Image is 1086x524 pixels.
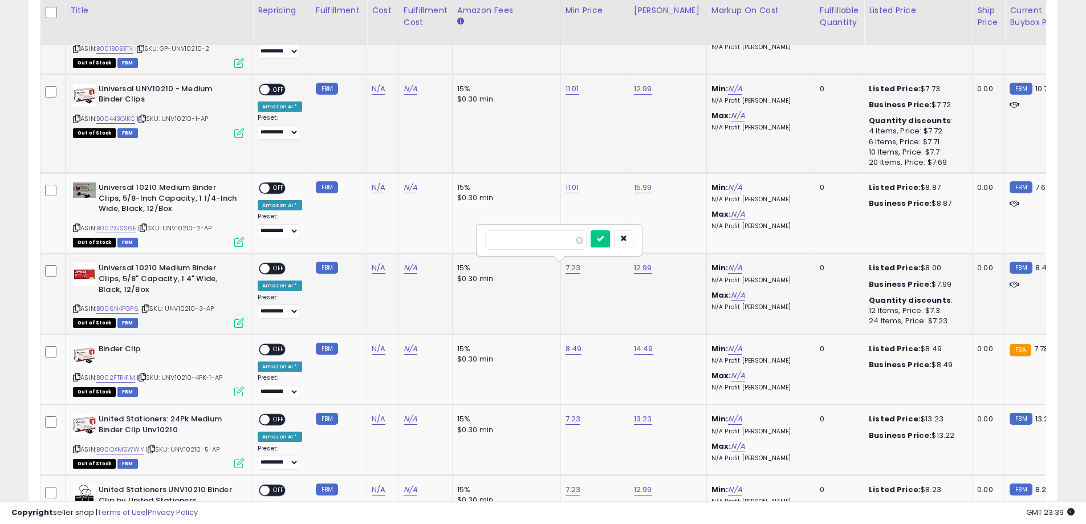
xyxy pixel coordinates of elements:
[457,414,552,424] div: 15%
[1010,344,1031,356] small: FBA
[1010,181,1032,193] small: FBM
[137,373,222,382] span: | SKU: UNV10210-4PK-1-AP
[711,5,810,17] div: Markup on Cost
[728,262,742,274] a: N/A
[728,83,742,95] a: N/A
[457,274,552,284] div: $0.30 min
[820,182,855,193] div: 0
[73,344,96,367] img: 31jGyelXjTL._SL40_.jpg
[731,441,745,452] a: N/A
[869,360,963,370] div: $8.49
[316,5,362,17] div: Fulfillment
[146,445,219,454] span: | SKU: UNV10210-5-AP
[634,5,702,17] div: [PERSON_NAME]
[73,182,96,198] img: 41sxRSmlmHL._SL40_.jpg
[634,83,652,95] a: 12.99
[11,507,198,518] div: seller snap | |
[977,485,996,495] div: 0.00
[1035,262,1052,273] span: 8.45
[117,238,138,247] span: FBM
[117,128,138,138] span: FBM
[96,44,133,54] a: B001B0B3TK
[96,224,136,233] a: B002XJSS6E
[372,484,385,495] a: N/A
[566,413,581,425] a: 7.23
[711,454,806,462] p: N/A Profit [PERSON_NAME]
[869,5,967,17] div: Listed Price
[73,318,116,328] span: All listings that are currently out of stock and unavailable for purchase on Amazon
[731,209,745,220] a: N/A
[1035,182,1050,193] span: 7.67
[96,373,135,383] a: B002FTR41M
[372,182,385,193] a: N/A
[711,262,729,273] b: Min:
[258,445,302,470] div: Preset:
[73,387,116,397] span: All listings that are currently out of stock and unavailable for purchase on Amazon
[1035,83,1053,94] span: 10.75
[73,84,96,107] img: 41dVfu1+7QL._SL40_.jpg
[117,387,138,397] span: FBM
[711,428,806,436] p: N/A Profit [PERSON_NAME]
[728,182,742,193] a: N/A
[869,413,921,424] b: Listed Price:
[404,484,417,495] a: N/A
[634,484,652,495] a: 12.99
[977,263,996,273] div: 0.00
[711,303,806,311] p: N/A Profit [PERSON_NAME]
[820,5,859,29] div: Fulfillable Quantity
[372,413,385,425] a: N/A
[869,182,921,193] b: Listed Price:
[73,128,116,138] span: All listings that are currently out of stock and unavailable for purchase on Amazon
[869,430,963,441] div: $13.22
[711,384,806,392] p: N/A Profit [PERSON_NAME]
[270,344,288,354] span: OFF
[711,124,806,132] p: N/A Profit [PERSON_NAME]
[457,94,552,104] div: $0.30 min
[566,343,582,355] a: 8.49
[258,281,302,291] div: Amazon AI *
[258,213,302,238] div: Preset:
[99,414,237,438] b: United Stationers: 24Pk Medium Binder Clip Unv10210
[117,58,138,68] span: FBM
[869,484,921,495] b: Listed Price:
[372,262,385,274] a: N/A
[820,344,855,354] div: 0
[316,181,338,193] small: FBM
[258,34,302,59] div: Preset:
[1010,413,1032,425] small: FBM
[711,110,731,121] b: Max:
[869,147,963,157] div: 10 Items, Price: $7.7
[634,413,652,425] a: 13.23
[977,344,996,354] div: 0.00
[117,459,138,469] span: FBM
[457,354,552,364] div: $0.30 min
[977,5,1000,29] div: Ship Price
[73,414,96,437] img: 31RnxNAGnnL._SL40_.jpg
[566,5,624,17] div: Min Price
[99,263,237,298] b: Universal 10210 Medium Binder Clips, 5/8" Capacity, 1 4" Wide, Black, 12/Box
[404,413,417,425] a: N/A
[99,182,237,217] b: Universal 10210 Medium Binder Clips, 5/8-Inch Capacity, 1 1/4-Inch Wide, Black, 12/Box
[73,263,244,326] div: ASIN:
[73,58,116,68] span: All listings that are currently out of stock and unavailable for purchase on Amazon
[869,343,921,354] b: Listed Price:
[404,262,417,274] a: N/A
[457,5,556,17] div: Amazon Fees
[869,414,963,424] div: $13.23
[634,262,652,274] a: 12.99
[977,414,996,424] div: 0.00
[96,304,139,314] a: B006N4FGP6
[11,507,53,518] strong: Copyright
[869,182,963,193] div: $8.87
[820,414,855,424] div: 0
[711,43,806,51] p: N/A Profit [PERSON_NAME]
[73,84,244,137] div: ASIN:
[404,5,448,29] div: Fulfillment Cost
[869,485,963,495] div: $8.23
[70,5,248,17] div: Title
[404,182,417,193] a: N/A
[457,263,552,273] div: 15%
[372,5,394,17] div: Cost
[316,262,338,274] small: FBM
[869,116,963,126] div: :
